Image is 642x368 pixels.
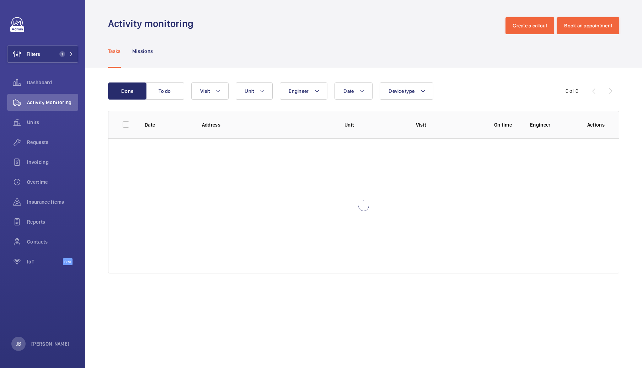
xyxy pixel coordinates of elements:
span: Overtime [27,178,78,186]
button: Date [335,82,373,100]
span: Visit [200,88,210,94]
button: Device type [380,82,433,100]
span: Reports [27,218,78,225]
div: 0 of 0 [566,87,578,95]
p: Tasks [108,48,121,55]
span: Units [27,119,78,126]
span: Device type [389,88,414,94]
span: Requests [27,139,78,146]
p: [PERSON_NAME] [31,340,70,347]
span: Date [343,88,354,94]
button: Unit [236,82,273,100]
h1: Activity monitoring [108,17,198,30]
span: Unit [245,88,254,94]
p: Date [145,121,191,128]
button: Done [108,82,146,100]
button: Engineer [280,82,327,100]
p: Address [202,121,333,128]
p: Actions [587,121,605,128]
p: Engineer [530,121,576,128]
button: Create a callout [505,17,554,34]
span: Insurance items [27,198,78,206]
span: Filters [27,50,40,58]
p: Missions [132,48,153,55]
span: Contacts [27,238,78,245]
button: Book an appointment [557,17,619,34]
span: Dashboard [27,79,78,86]
p: On time [487,121,519,128]
p: Visit [416,121,476,128]
span: IoT [27,258,63,265]
button: Visit [191,82,229,100]
span: Activity Monitoring [27,99,78,106]
button: To do [146,82,184,100]
span: Invoicing [27,159,78,166]
p: Unit [344,121,405,128]
span: Engineer [289,88,309,94]
span: Beta [63,258,73,265]
button: Filters1 [7,46,78,63]
p: JB [16,340,21,347]
span: 1 [59,51,65,57]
